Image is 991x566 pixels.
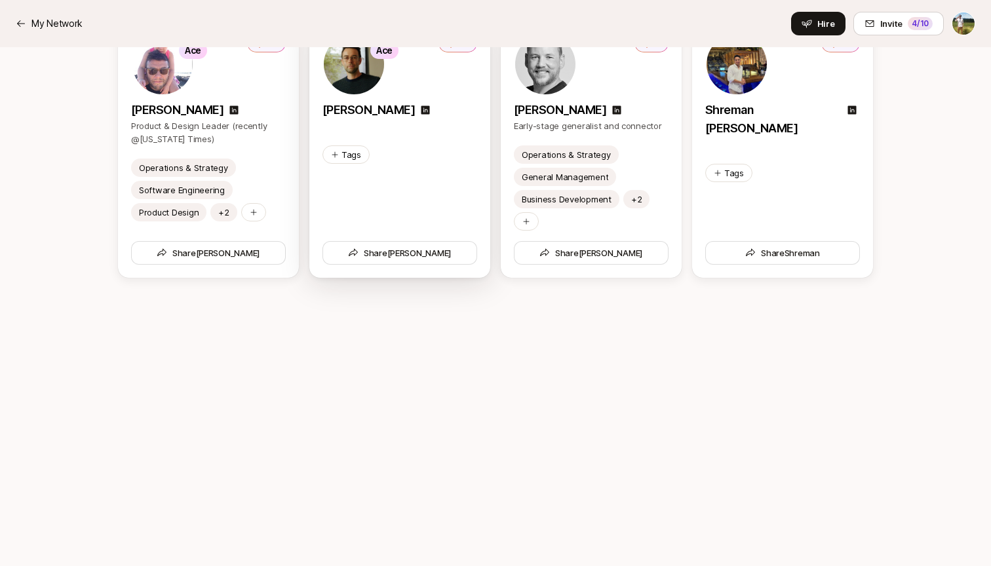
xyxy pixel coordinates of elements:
p: Product Design [139,206,199,219]
button: Share[PERSON_NAME] [131,241,286,265]
p: Ace [185,43,201,58]
a: Ace8+[PERSON_NAME]Product & Design Leader (recently @[US_STATE] Times)Operations & StrategySoftwa... [118,20,299,278]
span: Share [PERSON_NAME] [348,246,452,259]
a: Ace8+[PERSON_NAME]TagsShare[PERSON_NAME] [309,20,490,278]
span: Hire [817,17,835,30]
p: [PERSON_NAME] [322,101,415,119]
img: Tyler Kieft [952,12,975,35]
span: Share [PERSON_NAME] [157,246,260,259]
p: Product & Design Leader (recently @[US_STATE] Times) [131,119,286,145]
img: ACg8ocInyrGrb4MC9uz50sf4oDbeg82BTXgt_Vgd6-yBkTRc-xTs8ygV=s160-c [132,34,193,94]
p: Operations & Strategy [139,161,228,174]
button: Share[PERSON_NAME] [514,241,669,265]
p: Early-stage generalist and connector [514,119,669,132]
img: 5bfb0815_06d1_4a9c_b494_670f9b96ee5c.jpg [515,34,575,94]
span: Share [PERSON_NAME] [539,246,643,259]
p: Tags [724,166,744,179]
p: +2 [218,206,229,219]
p: [PERSON_NAME] [131,101,223,119]
p: Software Engineering [139,183,225,197]
p: Business Development [522,193,612,206]
span: Share Shreman [745,246,820,259]
button: Share[PERSON_NAME] [322,241,477,265]
img: f0936900_d56c_467f_af31_1b3fd38f9a79.jpg [324,34,384,94]
p: +2 [631,193,642,206]
p: Operations & Strategy [522,148,611,161]
p: My Network [31,16,83,31]
p: Ace [376,43,393,58]
div: 4 /10 [908,17,933,30]
p: Tags [341,148,361,161]
button: Invite4/10 [853,12,944,35]
img: 3e3d117b_59e3_403d_8885_bc4b4df50e5e.jpg [707,34,767,94]
a: 4[PERSON_NAME]Early-stage generalist and connectorOperations & StrategyGeneral ManagementBusiness... [501,20,682,278]
p: General Management [522,170,608,183]
button: ShareShreman [705,241,860,265]
button: Hire [791,12,845,35]
a: 8+Shreman [PERSON_NAME]TagsShareShreman [692,20,873,278]
p: [PERSON_NAME] [514,101,606,119]
p: Shreman [PERSON_NAME] [705,101,842,138]
span: Invite [880,17,903,30]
